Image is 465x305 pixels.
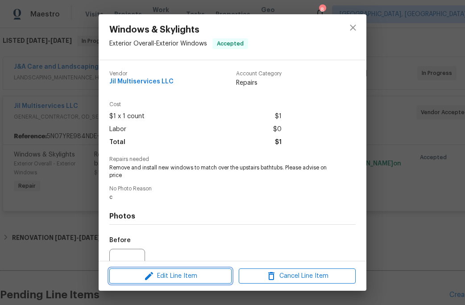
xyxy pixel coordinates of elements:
span: Account Category [236,71,282,77]
h4: Photos [109,212,356,221]
span: Jil Multiservices LLC [109,78,174,85]
span: Windows & Skylights [109,25,248,35]
span: Accepted [213,39,247,48]
h5: Before [109,237,131,243]
span: Total [109,136,125,149]
span: Repairs needed [109,157,356,162]
span: c [109,194,331,201]
button: close [342,17,364,38]
div: 8 [319,5,325,14]
span: Edit Line Item [112,271,229,282]
span: Labor [109,123,126,136]
span: Remove and install new windows to match over the upstairs bathtubs. Please advise on price [109,164,331,179]
span: Vendor [109,71,174,77]
span: $0 [273,123,282,136]
span: Cost [109,102,282,107]
span: Repairs [236,78,282,87]
span: No Photo Reason [109,186,356,192]
button: Cancel Line Item [239,268,356,284]
span: $1 [275,136,282,149]
span: $1 x 1 count [109,110,145,123]
span: $1 [275,110,282,123]
button: Edit Line Item [109,268,232,284]
span: Cancel Line Item [241,271,353,282]
span: Exterior Overall - Exterior Windows [109,41,207,47]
